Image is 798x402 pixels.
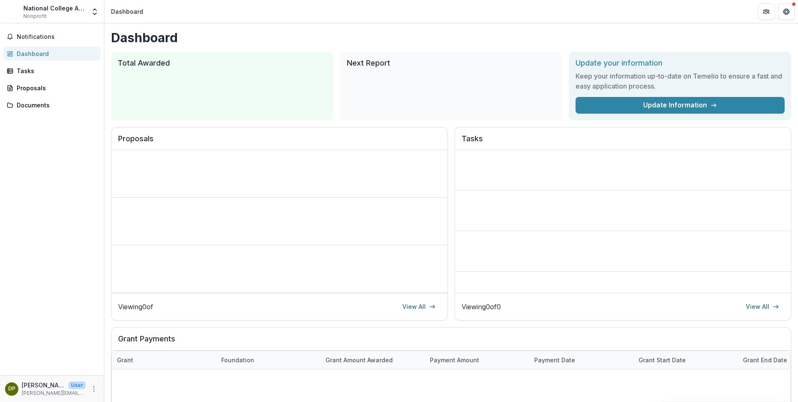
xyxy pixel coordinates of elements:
h2: Next Report [347,59,556,68]
div: National College Attainment Network [23,4,86,13]
h1: Dashboard [111,30,791,45]
div: Tasks [17,66,94,75]
div: Dashboard [111,7,143,16]
h2: Tasks [462,134,784,150]
p: User [68,382,86,389]
p: Viewing 0 of [118,302,153,312]
a: View All [741,300,784,313]
p: [PERSON_NAME] [22,381,65,389]
div: Documents [17,101,94,109]
a: View All [397,300,441,313]
a: Proposals [3,81,101,95]
span: Notifications [17,33,97,41]
span: Nonprofit [23,13,47,20]
div: Danise Peña [8,386,15,392]
p: Viewing 0 of 0 [462,302,501,312]
div: Dashboard [17,49,94,58]
a: Documents [3,98,101,112]
a: Update Information [576,97,785,114]
h2: Update your information [576,59,785,68]
a: Dashboard [3,47,101,61]
button: More [89,384,99,394]
a: Tasks [3,64,101,78]
button: Get Help [778,3,795,20]
h2: Proposals [118,134,441,150]
nav: breadcrumb [108,5,146,18]
h2: Grant Payments [118,334,784,350]
div: Proposals [17,84,94,92]
button: Notifications [3,30,101,43]
h3: Keep your information up-to-date on Temelio to ensure a fast and easy application process. [576,71,785,91]
button: Open entity switcher [89,3,101,20]
button: Partners [758,3,775,20]
p: [PERSON_NAME][EMAIL_ADDRESS][DOMAIN_NAME] [22,389,86,397]
h2: Total Awarded [118,59,327,68]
